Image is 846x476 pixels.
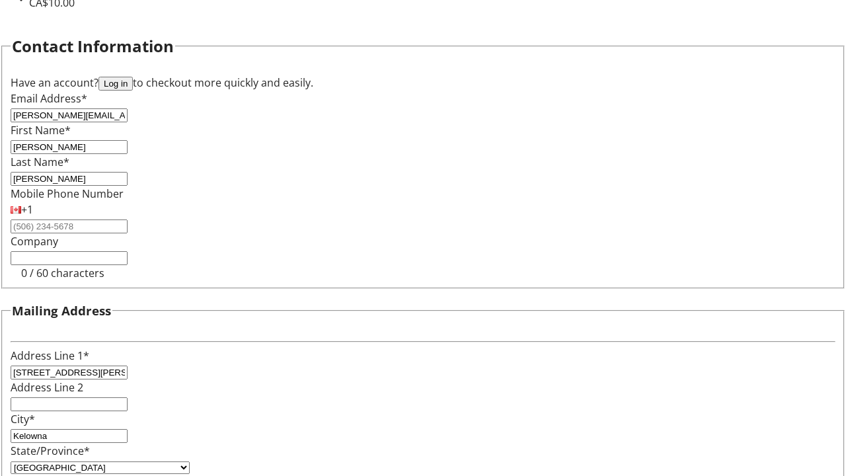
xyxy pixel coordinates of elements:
input: (506) 234-5678 [11,219,128,233]
label: First Name* [11,123,71,138]
h3: Mailing Address [12,301,111,320]
label: State/Province* [11,444,90,458]
h2: Contact Information [12,34,174,58]
div: Have an account? to checkout more quickly and easily. [11,75,835,91]
label: City* [11,412,35,426]
label: Company [11,234,58,249]
label: Address Line 2 [11,380,83,395]
button: Log in [98,77,133,91]
input: City [11,429,128,443]
label: Address Line 1* [11,348,89,363]
input: Address [11,366,128,379]
label: Last Name* [11,155,69,169]
label: Email Address* [11,91,87,106]
label: Mobile Phone Number [11,186,124,201]
tr-character-limit: 0 / 60 characters [21,266,104,280]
